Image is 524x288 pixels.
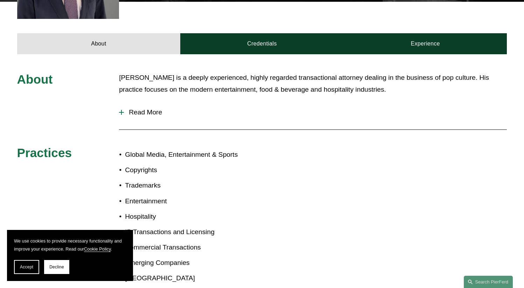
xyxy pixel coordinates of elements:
a: Search this site [464,276,513,288]
p: Copyrights [125,164,262,176]
span: Practices [17,146,72,160]
p: IP Transactions and Licensing [125,226,262,238]
a: Experience [344,33,507,54]
p: We use cookies to provide necessary functionality and improve your experience. Read our . [14,237,126,253]
a: Credentials [180,33,344,54]
p: Entertainment [125,195,262,208]
p: Commercial Transactions [125,241,262,254]
p: [GEOGRAPHIC_DATA] [125,272,262,285]
span: Read More [124,108,507,116]
button: Decline [44,260,69,274]
button: Accept [14,260,39,274]
p: Trademarks [125,180,262,192]
span: Decline [49,265,64,269]
section: Cookie banner [7,230,133,281]
span: Accept [20,265,33,269]
a: About [17,33,181,54]
p: Hospitality [125,211,262,223]
p: [PERSON_NAME] is a deeply experienced, highly regarded transactional attorney dealing in the busi... [119,72,507,96]
p: Global Media, Entertainment & Sports [125,149,262,161]
span: About [17,72,53,86]
button: Read More [119,103,507,121]
a: Cookie Policy [84,246,111,252]
p: Emerging Companies [125,257,262,269]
